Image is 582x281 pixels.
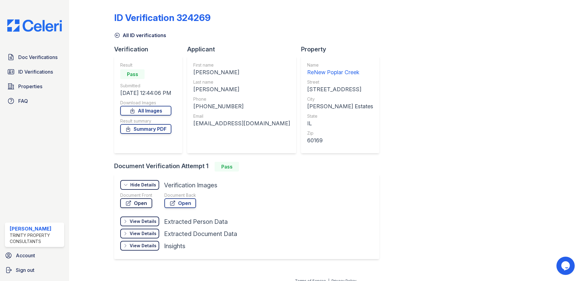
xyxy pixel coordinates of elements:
a: Sign out [2,264,67,276]
span: FAQ [18,97,28,105]
div: Extracted Document Data [164,230,237,238]
div: ReNew Poplar Creek [307,68,373,77]
div: Phone [193,96,290,102]
div: [PERSON_NAME] [10,225,62,232]
div: Insights [164,242,185,250]
div: View Details [130,231,156,237]
div: City [307,96,373,102]
span: Account [16,252,35,259]
a: All Images [120,106,171,116]
div: Document Verification Attempt 1 [114,162,384,172]
div: Property [301,45,384,54]
img: CE_Logo_Blue-a8612792a0a2168367f1c8372b55b34899dd931a85d93a1a3d3e32e68fde9ad4.png [2,19,67,32]
div: First name [193,62,290,68]
div: [PHONE_NUMBER] [193,102,290,111]
a: FAQ [5,95,64,107]
div: Last name [193,79,290,85]
div: Name [307,62,373,68]
div: Document Front [120,192,152,198]
div: Hide Details [130,182,156,188]
div: Result summary [120,118,171,124]
div: Verification [114,45,187,54]
a: Open [120,198,152,208]
div: Email [193,113,290,119]
div: Pass [215,162,239,172]
a: Account [2,249,67,262]
div: [EMAIL_ADDRESS][DOMAIN_NAME] [193,119,290,128]
div: Pass [120,69,145,79]
div: Verification Images [164,181,217,189]
div: View Details [130,243,156,249]
div: Result [120,62,171,68]
div: Submitted [120,83,171,89]
a: Name ReNew Poplar Creek [307,62,373,77]
div: Street [307,79,373,85]
div: Download Images [120,100,171,106]
div: Zip [307,130,373,136]
a: Properties [5,80,64,92]
span: ID Verifications [18,68,53,75]
div: ID Verification 324269 [114,12,211,23]
a: Open [164,198,196,208]
div: Extracted Person Data [164,217,228,226]
div: [PERSON_NAME] [193,68,290,77]
span: Properties [18,83,42,90]
div: 60169 [307,136,373,145]
div: View Details [130,218,156,224]
a: Summary PDF [120,124,171,134]
div: Applicant [187,45,301,54]
div: Document Back [164,192,196,198]
div: [STREET_ADDRESS] [307,85,373,94]
a: All ID verifications [114,32,166,39]
a: ID Verifications [5,66,64,78]
span: Doc Verifications [18,54,58,61]
div: [DATE] 12:44:06 PM [120,89,171,97]
div: State [307,113,373,119]
div: [PERSON_NAME] [193,85,290,94]
iframe: chat widget [556,257,576,275]
div: [PERSON_NAME] Estates [307,102,373,111]
div: Trinity Property Consultants [10,232,62,245]
span: Sign out [16,266,34,274]
a: Doc Verifications [5,51,64,63]
div: IL [307,119,373,128]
